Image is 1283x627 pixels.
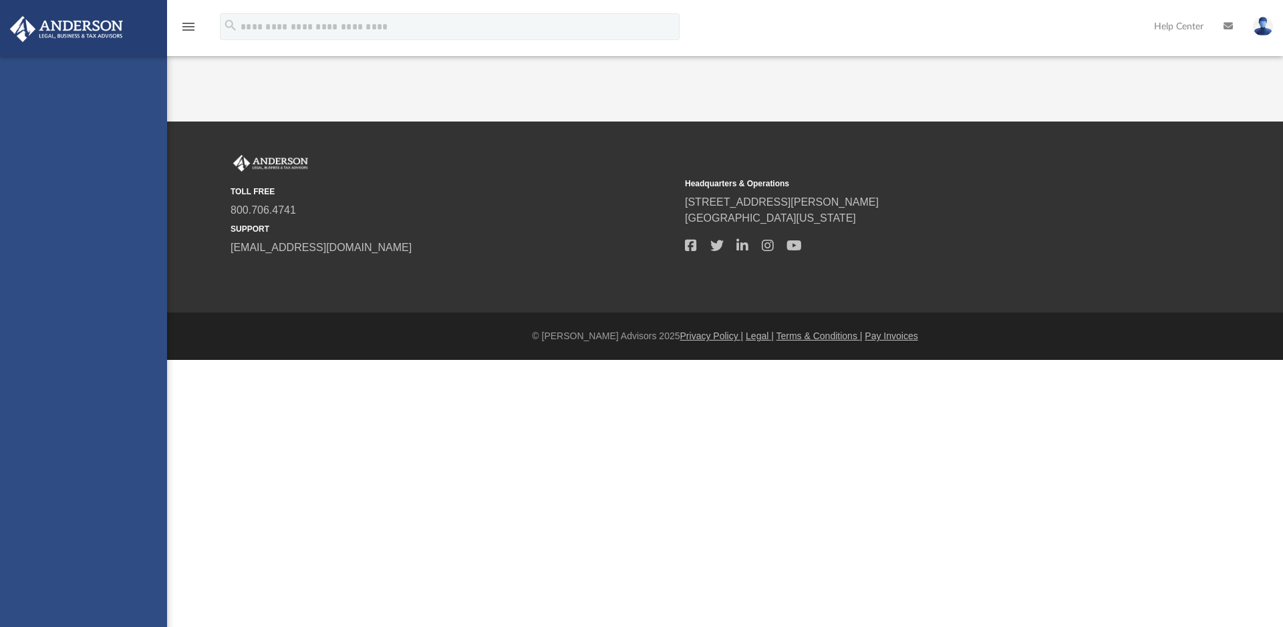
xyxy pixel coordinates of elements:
a: [STREET_ADDRESS][PERSON_NAME] [685,196,879,208]
img: User Pic [1253,17,1273,36]
a: [GEOGRAPHIC_DATA][US_STATE] [685,212,856,224]
a: 800.706.4741 [231,204,296,216]
a: [EMAIL_ADDRESS][DOMAIN_NAME] [231,242,412,253]
i: search [223,18,238,33]
img: Anderson Advisors Platinum Portal [6,16,127,42]
a: Legal | [746,331,774,341]
img: Anderson Advisors Platinum Portal [231,155,311,172]
a: Pay Invoices [865,331,917,341]
small: TOLL FREE [231,186,676,198]
a: Privacy Policy | [680,331,744,341]
small: Headquarters & Operations [685,178,1130,190]
a: Terms & Conditions | [776,331,863,341]
div: © [PERSON_NAME] Advisors 2025 [167,329,1283,343]
i: menu [180,19,196,35]
a: menu [180,25,196,35]
small: SUPPORT [231,223,676,235]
